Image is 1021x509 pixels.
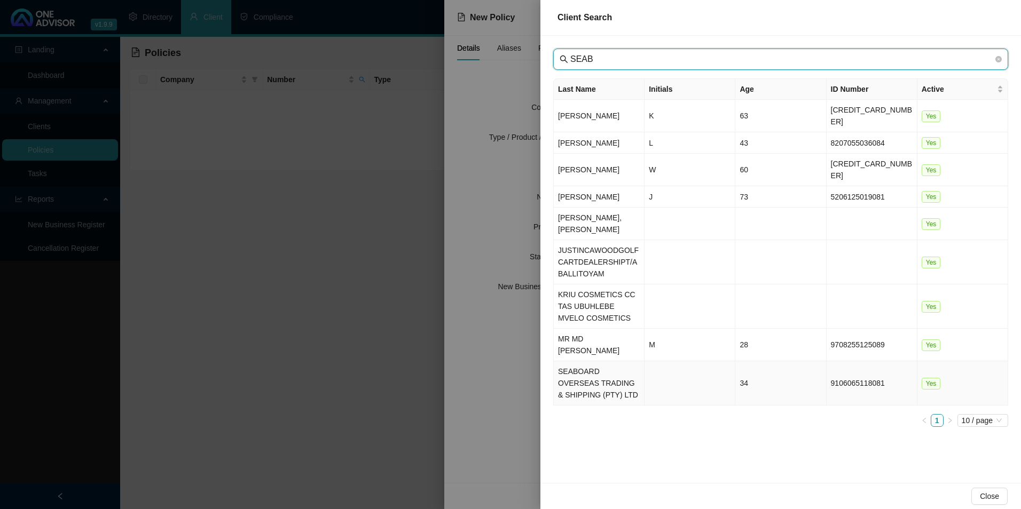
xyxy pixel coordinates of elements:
[645,79,735,100] th: Initials
[962,415,1004,426] span: 10 / page
[827,132,917,154] td: 8207055036084
[922,218,941,230] span: Yes
[827,100,917,132] td: [CREDIT_CARD_NUMBER]
[980,490,999,502] span: Close
[922,83,995,95] span: Active
[645,186,735,208] td: J
[918,414,931,427] button: left
[922,110,941,122] span: Yes
[827,361,917,405] td: 9106065118081
[827,79,917,100] th: ID Number
[971,488,1008,505] button: Close
[740,139,748,147] span: 43
[957,414,1008,427] div: Page Size
[922,164,941,176] span: Yes
[947,417,953,424] span: right
[917,79,1008,100] th: Active
[554,361,645,405] td: SEABOARD OVERSEAS TRADING & SHIPPING (PTY) LTD
[554,186,645,208] td: [PERSON_NAME]
[554,100,645,132] td: [PERSON_NAME]
[740,112,748,120] span: 63
[645,154,735,186] td: W
[944,414,956,427] button: right
[827,154,917,186] td: [CREDIT_CARD_NUMBER]
[570,53,993,66] input: Last Name
[645,132,735,154] td: L
[922,301,941,313] span: Yes
[995,54,1002,64] span: close-circle
[554,240,645,284] td: JUSTINCAWOODGOLFCARTDEALERSHIPT/ABALLITOYAM
[554,284,645,329] td: KRIU COSMETICS CC TAS UBUHLEBE MVELO COSMETICS
[922,257,941,268] span: Yes
[554,154,645,186] td: [PERSON_NAME]
[922,191,941,203] span: Yes
[922,137,941,149] span: Yes
[735,79,826,100] th: Age
[740,193,748,201] span: 73
[922,378,941,389] span: Yes
[931,414,944,427] li: 1
[918,414,931,427] li: Previous Page
[995,56,1002,62] span: close-circle
[827,329,917,361] td: 9708255125089
[645,329,735,361] td: M
[554,79,645,100] th: Last Name
[554,132,645,154] td: [PERSON_NAME]
[560,55,568,63] span: search
[554,329,645,361] td: MR MD [PERSON_NAME]
[922,339,941,351] span: Yes
[827,186,917,208] td: 5206125019081
[557,13,612,22] span: Client Search
[645,100,735,132] td: K
[554,208,645,240] td: [PERSON_NAME], [PERSON_NAME]
[944,414,956,427] li: Next Page
[740,165,748,174] span: 60
[740,340,748,349] span: 28
[931,415,943,426] a: 1
[921,417,928,424] span: left
[740,379,748,387] span: 34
